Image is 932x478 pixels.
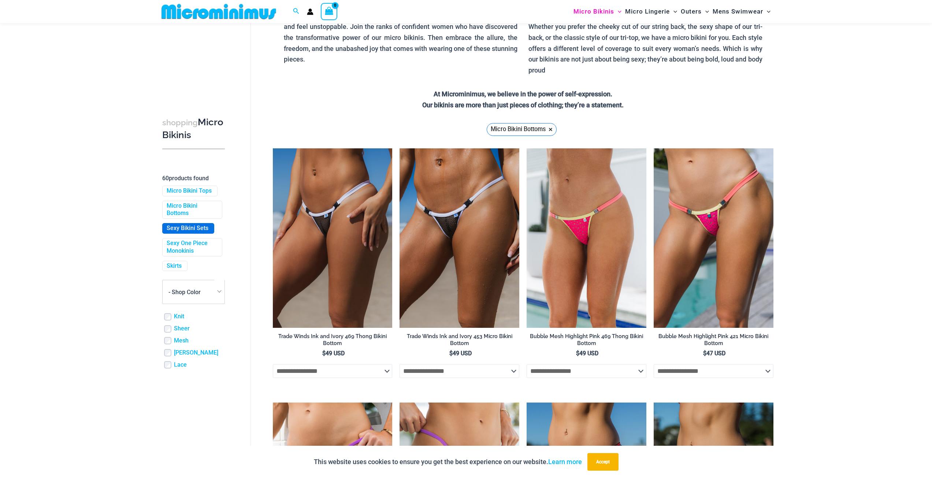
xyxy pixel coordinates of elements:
img: Tradewinds Ink and Ivory 469 Thong 01 [273,148,393,328]
a: Micro Bikini Bottoms × [487,123,557,136]
span: Micro Bikinis [573,2,614,21]
a: [PERSON_NAME] [174,349,218,357]
a: Mens SwimwearMenu ToggleMenu Toggle [711,2,772,21]
a: Micro Bikini Tops [167,187,212,195]
span: - Shop Color [163,280,224,304]
a: Sheer [174,325,190,333]
bdi: 49 USD [449,350,472,357]
h2: Trade Winds Ink and Ivory 469 Thong Bikini Bottom [273,333,393,347]
a: Trade Winds Ink and Ivory 469 Thong Bikini Bottom [273,333,393,349]
span: shopping [162,118,198,127]
span: × [549,126,553,132]
a: Account icon link [307,8,313,15]
bdi: 47 USD [703,350,725,357]
strong: At Microminimus, we believe in the power of self-expression. [434,90,612,98]
img: MM SHOP LOGO FLAT [159,3,279,20]
span: 60 [162,175,169,182]
span: Menu Toggle [702,2,709,21]
a: Bubble Mesh Highlight Pink 421 Micro Bikini Bottom [654,333,773,349]
a: Bubble Mesh Highlight Pink 469 Thong Bikini Bottom [527,333,646,349]
bdi: 49 USD [322,350,345,357]
p: products found [162,173,225,184]
span: Menu Toggle [614,2,621,21]
bdi: 49 USD [576,350,598,357]
a: Sexy Bikini Sets [167,225,208,232]
a: OutersMenu ToggleMenu Toggle [679,2,711,21]
span: Mens Swimwear [713,2,763,21]
a: Lace [174,361,187,369]
a: Knit [174,313,184,320]
h3: Micro Bikinis [162,116,225,141]
span: $ [449,350,453,357]
img: Tradewinds Ink and Ivory 317 Tri Top 453 Micro 03 [400,148,519,328]
a: Sexy One Piece Monokinis [167,240,216,255]
a: View Shopping Cart, empty [321,3,338,20]
a: Trade Winds Ink and Ivory 453 Micro Bikini Bottom [400,333,519,349]
a: Tradewinds Ink and Ivory 317 Tri Top 453 Micro 03Tradewinds Ink and Ivory 317 Tri Top 453 Micro 0... [400,148,519,328]
nav: Site Navigation [571,1,774,22]
span: $ [703,350,706,357]
p: This website uses cookies to ensure you get the best experience on our website. [314,456,582,467]
a: Micro LingerieMenu ToggleMenu Toggle [623,2,679,21]
span: Menu Toggle [670,2,677,21]
span: Outers [681,2,702,21]
span: $ [576,350,579,357]
a: Search icon link [293,7,300,16]
img: Bubble Mesh Highlight Pink 469 Thong 01 [527,148,646,328]
a: Bubble Mesh Highlight Pink 421 Micro 01Bubble Mesh Highlight Pink 421 Micro 02Bubble Mesh Highlig... [654,148,773,328]
h2: Trade Winds Ink and Ivory 453 Micro Bikini Bottom [400,333,519,347]
a: Tradewinds Ink and Ivory 469 Thong 01Tradewinds Ink and Ivory 469 Thong 02Tradewinds Ink and Ivor... [273,148,393,328]
a: Bubble Mesh Highlight Pink 469 Thong 01Bubble Mesh Highlight Pink 469 Thong 02Bubble Mesh Highlig... [527,148,646,328]
button: Accept [587,453,619,471]
a: Skirts [167,262,182,270]
a: Mesh [174,337,189,345]
h2: Bubble Mesh Highlight Pink 421 Micro Bikini Bottom [654,333,773,347]
a: Micro Bikini Bottoms [167,202,216,218]
span: Micro Lingerie [625,2,670,21]
a: Learn more [548,458,582,466]
span: Micro Bikini Bottoms [491,124,546,135]
span: Menu Toggle [763,2,771,21]
span: $ [322,350,326,357]
img: Bubble Mesh Highlight Pink 421 Micro 01 [654,148,773,328]
span: - Shop Color [162,280,225,304]
span: - Shop Color [168,289,201,296]
h2: Bubble Mesh Highlight Pink 469 Thong Bikini Bottom [527,333,646,347]
strong: Our bikinis are more than just pieces of clothing; they’re a statement. [422,101,624,109]
a: Micro BikinisMenu ToggleMenu Toggle [572,2,623,21]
